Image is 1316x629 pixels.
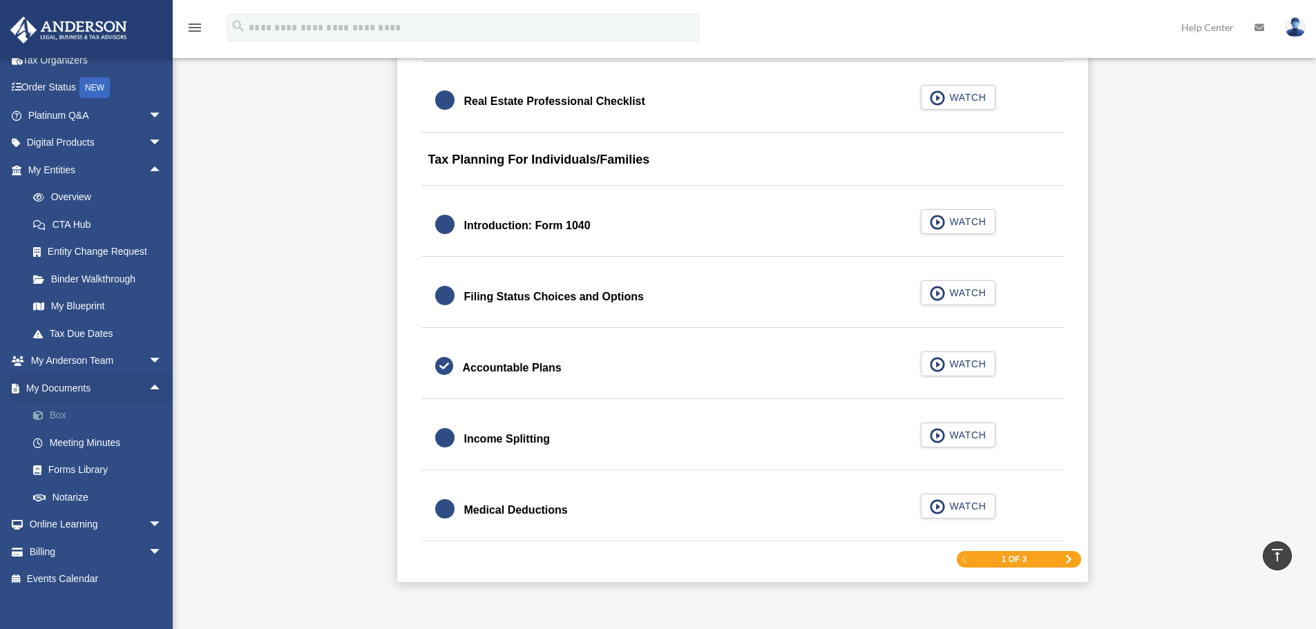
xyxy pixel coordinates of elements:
[945,215,986,229] span: WATCH
[149,511,176,539] span: arrow_drop_down
[19,456,183,484] a: Forms Library
[464,216,591,235] div: Introduction: Form 1040
[1263,541,1292,570] a: vertical_align_top
[149,347,176,376] span: arrow_drop_down
[435,280,1051,313] a: Filing Status Choices and Options WATCH
[1065,554,1073,564] a: Next Page
[19,402,183,429] a: Box
[6,17,131,43] img: Anderson Advisors Platinum Portal
[10,347,183,375] a: My Anderson Teamarrow_drop_down
[231,19,246,34] i: search
[10,565,183,593] a: Events Calendar
[19,320,183,347] a: Tax Due Dates
[921,209,995,234] button: WATCH
[921,85,995,110] button: WATCH
[10,374,183,402] a: My Documentsarrow_drop_up
[19,265,183,293] a: Binder Walkthrough
[187,19,203,36] i: menu
[19,429,183,456] a: Meeting Minutes
[945,90,986,104] span: WATCH
[464,429,550,449] div: Income Splitting
[79,77,110,98] div: NEW
[421,142,1065,186] div: Tax Planning For Individuals/Families
[921,351,995,376] button: WATCH
[921,280,995,305] button: WATCH
[435,494,1051,527] a: Medical Deductions WATCH
[435,423,1051,456] a: Income Splitting WATCH
[435,85,1051,118] a: Real Estate Professional Checklist WATCH
[10,129,183,157] a: Digital Productsarrow_drop_down
[945,357,986,371] span: WATCH
[464,287,644,307] div: Filing Status Choices and Options
[187,24,203,36] a: menu
[19,184,183,211] a: Overview
[1269,547,1286,563] i: vertical_align_top
[435,351,1051,385] a: Accountable Plans WATCH
[19,483,183,511] a: Notarize
[10,156,183,184] a: My Entitiesarrow_drop_up
[10,101,183,129] a: Platinum Q&Aarrow_drop_down
[149,101,176,130] span: arrow_drop_down
[149,374,176,403] span: arrow_drop_up
[149,156,176,184] span: arrow_drop_up
[1285,17,1306,37] img: User Pic
[10,538,183,565] a: Billingarrow_drop_down
[19,238,183,266] a: Entity Change Request
[10,511,183,539] a: Online Learningarrow_drop_down
[19,211,183,238] a: CTA Hub
[945,499,986,513] span: WATCH
[945,428,986,442] span: WATCH
[921,423,995,447] button: WATCH
[19,293,183,320] a: My Blueprint
[149,538,176,566] span: arrow_drop_down
[10,46,183,74] a: Tax Organizers
[945,286,986,300] span: WATCH
[435,209,1051,242] a: Introduction: Form 1040 WATCH
[463,358,562,378] div: Accountable Plans
[921,494,995,519] button: WATCH
[10,74,183,102] a: Order StatusNEW
[1002,555,1027,563] span: 1 of 3
[464,501,568,520] div: Medical Deductions
[464,92,645,111] div: Real Estate Professional Checklist
[149,129,176,157] span: arrow_drop_down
